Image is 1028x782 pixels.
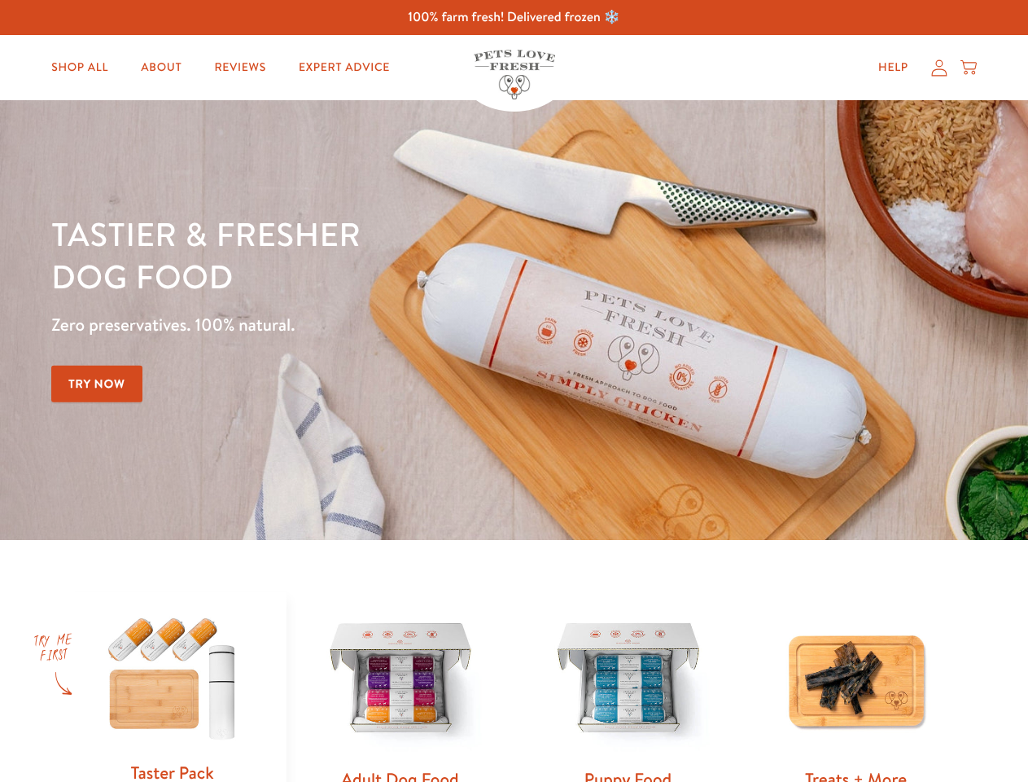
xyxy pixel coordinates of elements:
a: Expert Advice [286,51,403,84]
a: About [128,51,195,84]
p: Zero preservatives. 100% natural. [51,310,668,340]
a: Help [865,51,921,84]
h1: Tastier & fresher dog food [51,213,668,297]
a: Shop All [38,51,121,84]
img: Pets Love Fresh [474,50,555,99]
a: Reviews [201,51,278,84]
a: Try Now [51,366,142,402]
